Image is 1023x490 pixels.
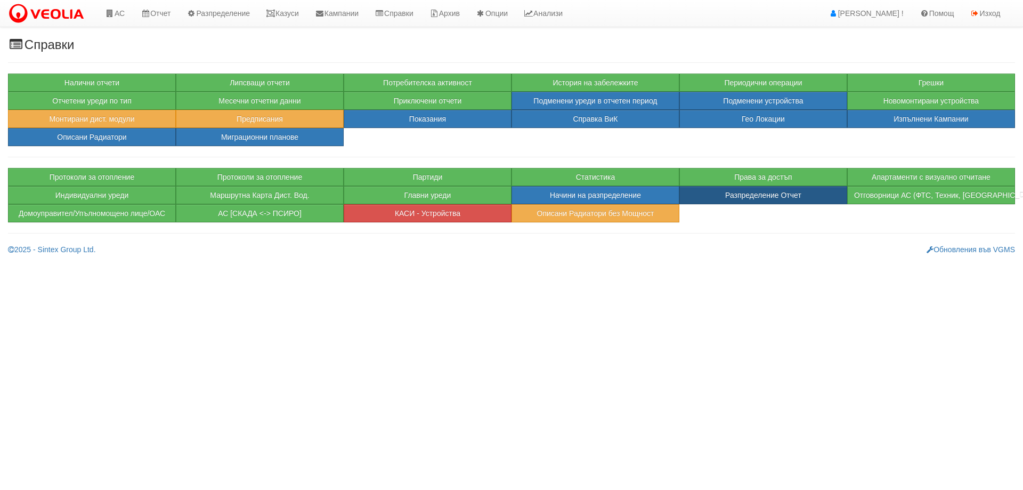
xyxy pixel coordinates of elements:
button: Отчетени уреди по тип [8,92,176,110]
button: Подменени уреди в отчетен период [511,92,679,110]
button: Партиди [344,168,511,186]
button: Показания [344,110,511,128]
button: Права за достъп [679,168,847,186]
button: Грешки [847,74,1015,92]
button: Протоколи за отопление [176,168,344,186]
a: 2025 - Sintex Group Ltd. [8,245,96,254]
button: Монтирани дист. модули [8,110,176,128]
button: Индивидуални уреди [8,186,176,204]
button: Отговорници АС (ФТС, Техник, [GEOGRAPHIC_DATA]) [847,186,1015,204]
button: Миграционни планове [176,128,344,146]
button: Приключени отчети [344,92,511,110]
a: Обновления във VGMS [927,245,1015,254]
button: Главни уреди [344,186,511,204]
button: Домоуправител/Упълномощено лице/ОАС [8,204,176,222]
button: Описани Радиатори без Мощност [511,204,679,222]
h3: Справки [8,38,1015,52]
button: Статистика [511,168,679,186]
button: АС [СКАДА <-> ПСИРО] [176,204,344,222]
button: Справка ВиК [511,110,679,128]
img: VeoliaLogo.png [8,3,89,25]
button: Подменени устройства [679,92,847,110]
button: Предписания [176,110,344,128]
button: Налични отчети [8,74,176,92]
button: Протоколи за отопление [8,168,176,186]
a: Маршрутна Карта Дист. Вод. [176,186,344,204]
button: Разпределение Отчет [679,186,847,204]
button: Потребителска активност [344,74,511,92]
button: Гео Локации [679,110,847,128]
button: История на забележките [511,74,679,92]
button: Описани Радиатори [8,128,176,146]
button: Месечни отчетни данни [176,92,344,110]
button: Липсващи отчети [176,74,344,92]
button: Изпълнени Кампании [847,110,1015,128]
button: КАСИ - Устройства [344,204,511,222]
button: Новомонтирани устройства [847,92,1015,110]
button: Периодични операции [679,74,847,92]
button: Апартаменти с визуално отчитане [847,168,1015,186]
button: Начини на разпределение [511,186,679,204]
